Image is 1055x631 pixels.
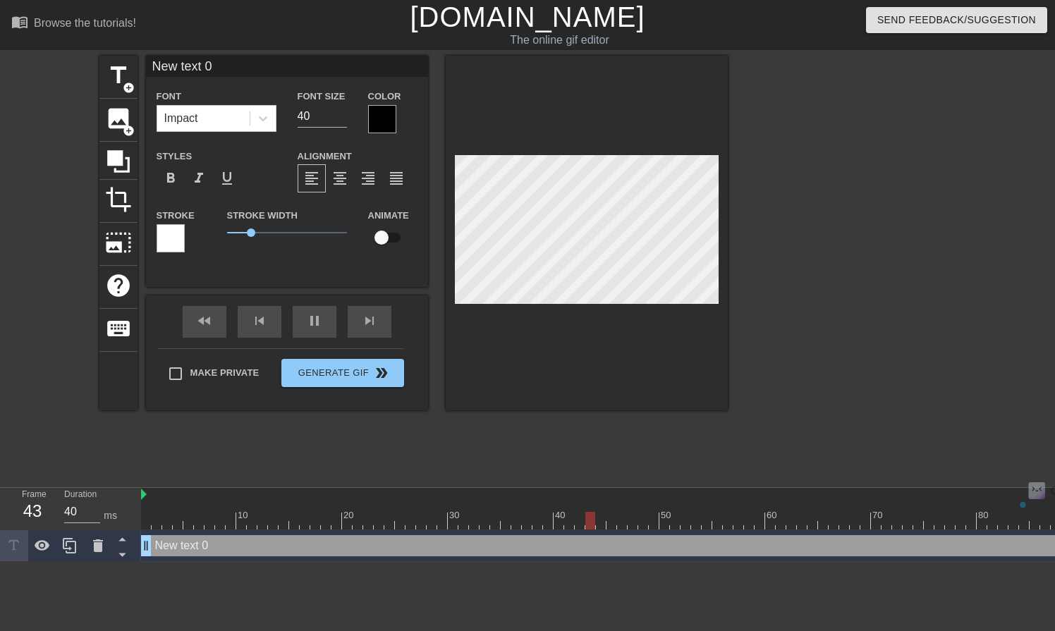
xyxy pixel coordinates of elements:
span: menu_book [11,13,28,30]
span: image [105,105,132,132]
button: Send Feedback/Suggestion [866,7,1047,33]
label: Styles [157,149,193,164]
span: drag_handle [139,539,153,553]
span: photo_size_select_large [105,229,132,256]
span: format_underline [219,170,236,187]
span: pause [306,312,323,329]
span: format_align_center [331,170,348,187]
a: [DOMAIN_NAME] [410,1,645,32]
span: add_circle [123,125,135,137]
span: Make Private [190,366,260,380]
span: skip_previous [251,312,268,329]
span: crop [105,186,132,213]
span: title [105,62,132,89]
div: Browse the tutorials! [34,17,136,29]
span: format_bold [162,170,179,187]
label: Animate [368,209,409,223]
span: Generate Gif [287,364,398,381]
span: format_align_justify [388,170,405,187]
div: The online gif editor [359,32,761,49]
div: 40 [555,508,568,522]
div: 60 [767,508,779,522]
label: Color [368,90,401,104]
a: Browse the tutorials! [11,13,136,35]
span: skip_next [361,312,378,329]
button: Generate Gif [281,359,403,387]
label: Stroke [157,209,195,223]
label: Stroke Width [227,209,298,223]
div: ms [104,508,117,523]
div: 80 [978,508,991,522]
div: 70 [872,508,885,522]
div: Impact [164,110,198,127]
label: Font [157,90,181,104]
span: Send Feedback/Suggestion [877,11,1036,29]
span: add_circle [123,82,135,94]
span: format_align_left [303,170,320,187]
span: format_italic [190,170,207,187]
div: 30 [449,508,462,522]
span: format_align_right [360,170,377,187]
label: Alignment [298,149,352,164]
span: fast_rewind [196,312,213,329]
span: double_arrow [373,364,390,381]
span: keyboard [105,315,132,342]
div: 10 [238,508,250,522]
div: 20 [343,508,356,522]
div: 43 [22,498,43,524]
div: Frame [11,488,54,529]
div: 50 [661,508,673,522]
span: help [105,272,132,299]
label: Duration [64,491,97,499]
label: Font Size [298,90,346,104]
